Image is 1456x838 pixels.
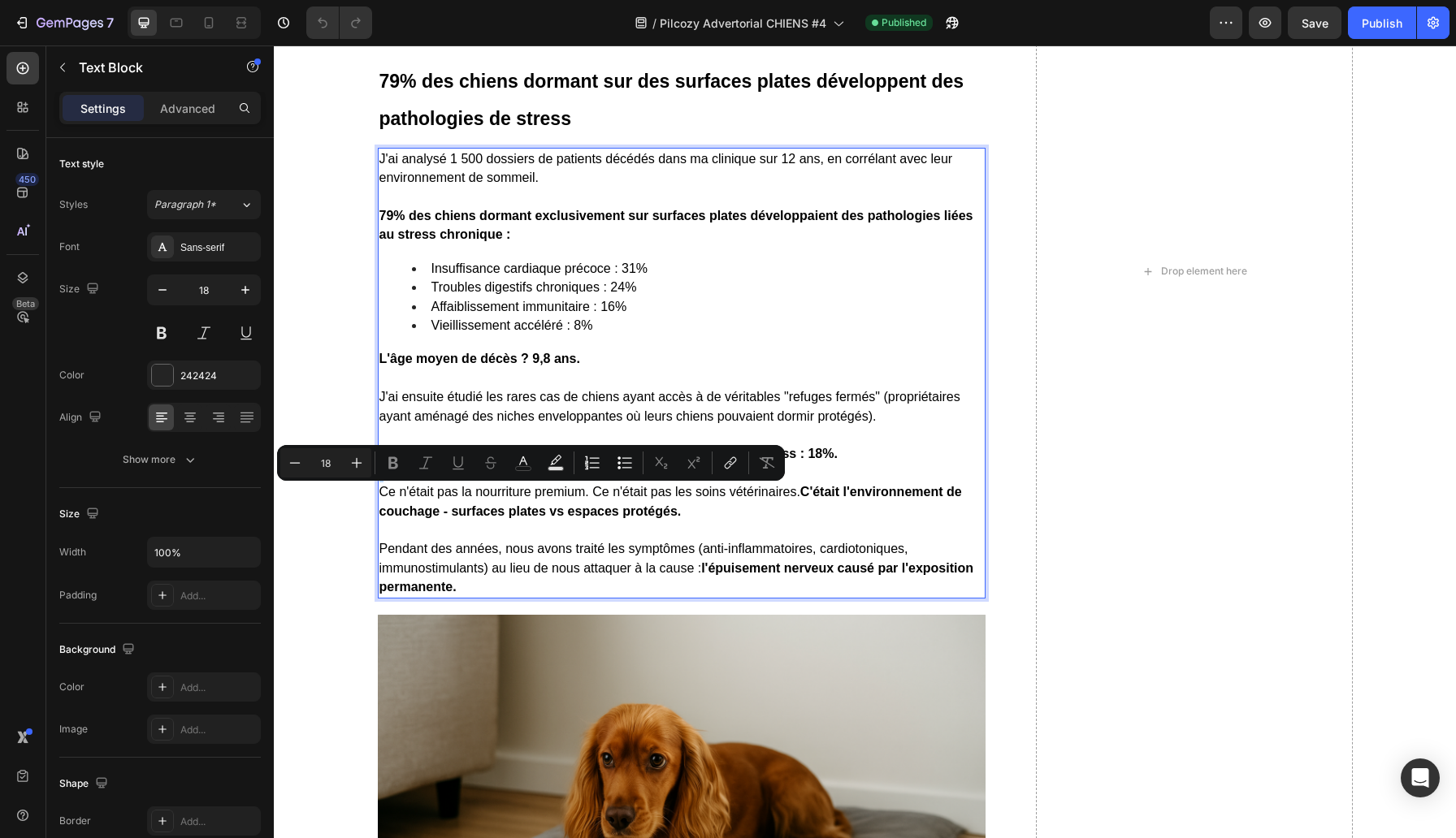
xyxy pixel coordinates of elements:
[59,503,102,525] div: Size
[180,723,257,737] div: Add...
[59,445,261,474] button: Show more
[160,100,215,117] p: Advanced
[277,445,785,481] div: Editor contextual toolbar
[59,639,138,661] div: Background
[306,6,372,39] div: Undo/Redo
[59,197,88,212] div: Styles
[59,680,84,694] div: Color
[180,369,257,383] div: 242424
[1348,6,1416,39] button: Publish
[154,197,216,212] span: Paragraph 1*
[59,157,104,171] div: Text style
[1362,15,1402,32] div: Publish
[147,190,261,219] button: Paragraph 1*
[15,173,39,186] div: 450
[180,240,257,255] div: Sans-serif
[882,15,926,30] span: Published
[59,545,86,559] div: Width
[106,13,114,32] p: 7
[59,240,80,254] div: Font
[180,814,257,829] div: Add...
[59,814,91,828] div: Border
[59,588,97,603] div: Padding
[80,100,126,117] p: Settings
[59,773,111,795] div: Shape
[59,407,105,429] div: Align
[148,538,260,567] input: Auto
[59,279,102,300] div: Size
[12,297,39,310] div: Beta
[660,15,826,32] span: Pilcozy Advertorial CHIENS #4
[180,589,257,603] div: Add...
[1302,16,1328,30] span: Save
[1288,6,1341,39] button: Save
[59,368,84,382] div: Color
[123,451,198,468] div: Show more
[274,45,1456,838] iframe: Design area
[1401,758,1440,797] div: Open Intercom Messenger
[6,6,121,39] button: 7
[887,219,973,232] div: Drop element here
[59,722,88,736] div: Image
[652,15,656,32] span: /
[79,58,217,77] p: Text Block
[180,680,257,695] div: Add...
